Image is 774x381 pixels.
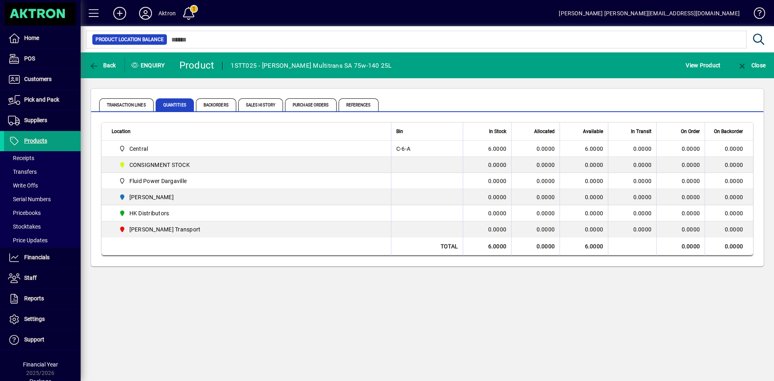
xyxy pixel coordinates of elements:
span: Home [24,35,39,41]
div: 1STT025 - [PERSON_NAME] Multitrans SA 75w-140 25L [231,59,391,72]
td: 0.0000 [463,205,511,221]
td: 0.0000 [463,157,511,173]
td: 6.0000 [463,141,511,157]
span: 0.0000 [537,226,555,233]
span: Pick and Pack [24,96,59,103]
a: Reports [4,289,81,309]
td: 0.0000 [560,173,608,189]
a: Serial Numbers [4,192,81,206]
td: 0.0000 [705,173,753,189]
a: Support [4,330,81,350]
app-page-header-button: Back [81,58,125,73]
span: Purchase Orders [285,98,337,111]
span: Sales History [238,98,283,111]
div: Enquiry [125,59,173,72]
span: On Backorder [714,127,743,136]
a: Price Updates [4,233,81,247]
span: 0.0000 [682,161,700,169]
td: 6.0000 [463,237,511,256]
span: Bin [396,127,403,136]
span: 0.0000 [682,193,700,201]
span: [PERSON_NAME] [129,193,174,201]
td: 0.0000 [463,173,511,189]
span: 0.0000 [633,178,652,184]
span: 0.0000 [682,177,700,185]
span: Settings [24,316,45,322]
span: Close [737,62,766,69]
td: 0.0000 [705,141,753,157]
span: Location [112,127,131,136]
span: Central [116,144,382,154]
span: 0.0000 [633,146,652,152]
app-page-header-button: Close enquiry [729,58,774,73]
span: Transfers [8,169,37,175]
span: Write Offs [8,182,38,189]
button: Profile [133,6,158,21]
td: C-6-A [391,141,463,157]
td: 0.0000 [705,237,753,256]
a: Pricebooks [4,206,81,220]
td: 0.0000 [705,157,753,173]
button: Close [735,58,768,73]
td: 0.0000 [560,221,608,237]
td: 0.0000 [560,189,608,205]
span: Central [129,145,148,153]
span: Financials [24,254,50,260]
span: Serial Numbers [8,196,51,202]
td: 0.0000 [560,157,608,173]
span: 0.0000 [537,146,555,152]
a: Pick and Pack [4,90,81,110]
span: On Order [681,127,700,136]
span: Products [24,137,47,144]
span: CONSIGNMENT STOCK [129,161,190,169]
span: Pricebooks [8,210,41,216]
span: 0.0000 [682,209,700,217]
span: Fluid Power Dargaville [129,177,187,185]
a: POS [4,49,81,69]
span: Suppliers [24,117,47,123]
span: Fluid Power Dargaville [116,176,382,186]
a: Financials [4,248,81,268]
span: Product Location Balance [96,35,164,44]
span: 0.0000 [537,178,555,184]
div: Aktron [158,7,176,20]
span: Receipts [8,155,34,161]
span: In Transit [631,127,651,136]
span: T. Croft Transport [116,225,382,234]
td: 0.0000 [511,237,560,256]
span: HAMILTON [116,192,382,202]
a: Stocktakes [4,220,81,233]
span: 0.0000 [537,194,555,200]
span: Price Updates [8,237,48,244]
td: 0.0000 [705,205,753,221]
button: Add [107,6,133,21]
span: 0.0000 [633,194,652,200]
td: 0.0000 [705,189,753,205]
span: 0.0000 [537,162,555,168]
td: 0.0000 [656,237,705,256]
a: Transfers [4,165,81,179]
span: Support [24,336,44,343]
a: Knowledge Base [748,2,764,28]
span: 0.0000 [633,210,652,217]
td: 6.0000 [560,237,608,256]
td: 0.0000 [463,221,511,237]
span: Stocktakes [8,223,41,230]
span: Quantities [156,98,194,111]
span: Available [583,127,603,136]
span: Financial Year [23,361,58,368]
div: Product [179,59,214,72]
span: POS [24,55,35,62]
span: View Product [686,59,720,72]
span: HK Distributors [116,208,382,218]
span: 0.0000 [682,225,700,233]
span: HK Distributors [129,209,169,217]
button: Back [87,58,118,73]
a: Customers [4,69,81,90]
span: 0.0000 [633,226,652,233]
td: 6.0000 [560,141,608,157]
span: Backorders [196,98,236,111]
a: Receipts [4,151,81,165]
span: In Stock [489,127,506,136]
span: 0.0000 [537,210,555,217]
